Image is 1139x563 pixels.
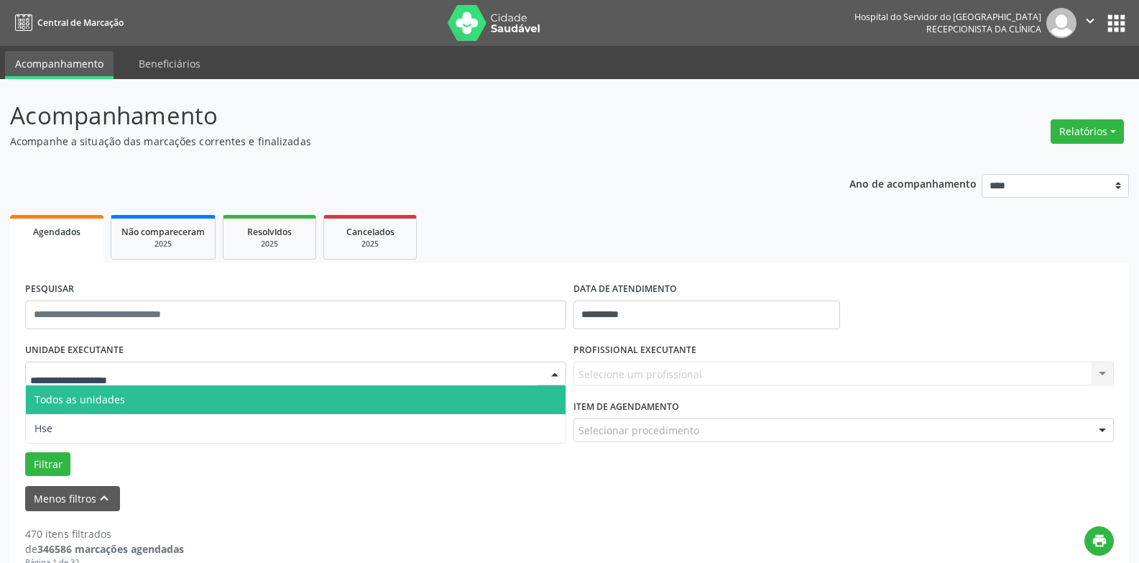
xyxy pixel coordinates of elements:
span: Todos as unidades [34,393,125,406]
img: img [1046,8,1076,38]
label: PROFISSIONAL EXECUTANTE [573,339,696,362]
i:  [1082,13,1098,29]
label: PESQUISAR [25,278,74,301]
i: print [1092,533,1107,549]
div: 2025 [234,239,305,250]
span: Selecionar procedimento [578,423,699,438]
p: Acompanhe a situação das marcações correntes e finalizadas [10,134,793,149]
span: Central de Marcação [37,17,124,29]
p: Ano de acompanhamento [849,174,977,192]
a: Acompanhamento [5,51,114,79]
label: Item de agendamento [573,395,679,418]
i: keyboard_arrow_up [96,490,112,506]
a: Central de Marcação [10,11,124,35]
label: UNIDADE EXECUTANTE [25,339,124,362]
strong: 346586 marcações agendadas [37,542,184,556]
span: Cancelados [346,226,395,238]
div: 2025 [334,239,406,250]
label: DATA DE ATENDIMENTO [573,278,677,301]
button: Filtrar [25,452,70,477]
button: apps [1104,11,1129,36]
p: Acompanhamento [10,98,793,134]
span: Agendados [33,226,80,238]
div: 470 itens filtrados [25,526,184,541]
div: Hospital do Servidor do [GEOGRAPHIC_DATA] [854,11,1041,23]
button: Menos filtroskeyboard_arrow_up [25,486,120,511]
span: Resolvidos [247,226,292,238]
span: Hse [34,421,52,435]
button: Relatórios [1051,119,1124,144]
div: de [25,541,184,557]
button:  [1076,8,1104,38]
a: Beneficiários [129,51,211,76]
button: print [1084,526,1114,556]
span: Não compareceram [121,226,205,238]
span: Recepcionista da clínica [926,23,1041,35]
div: 2025 [121,239,205,250]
